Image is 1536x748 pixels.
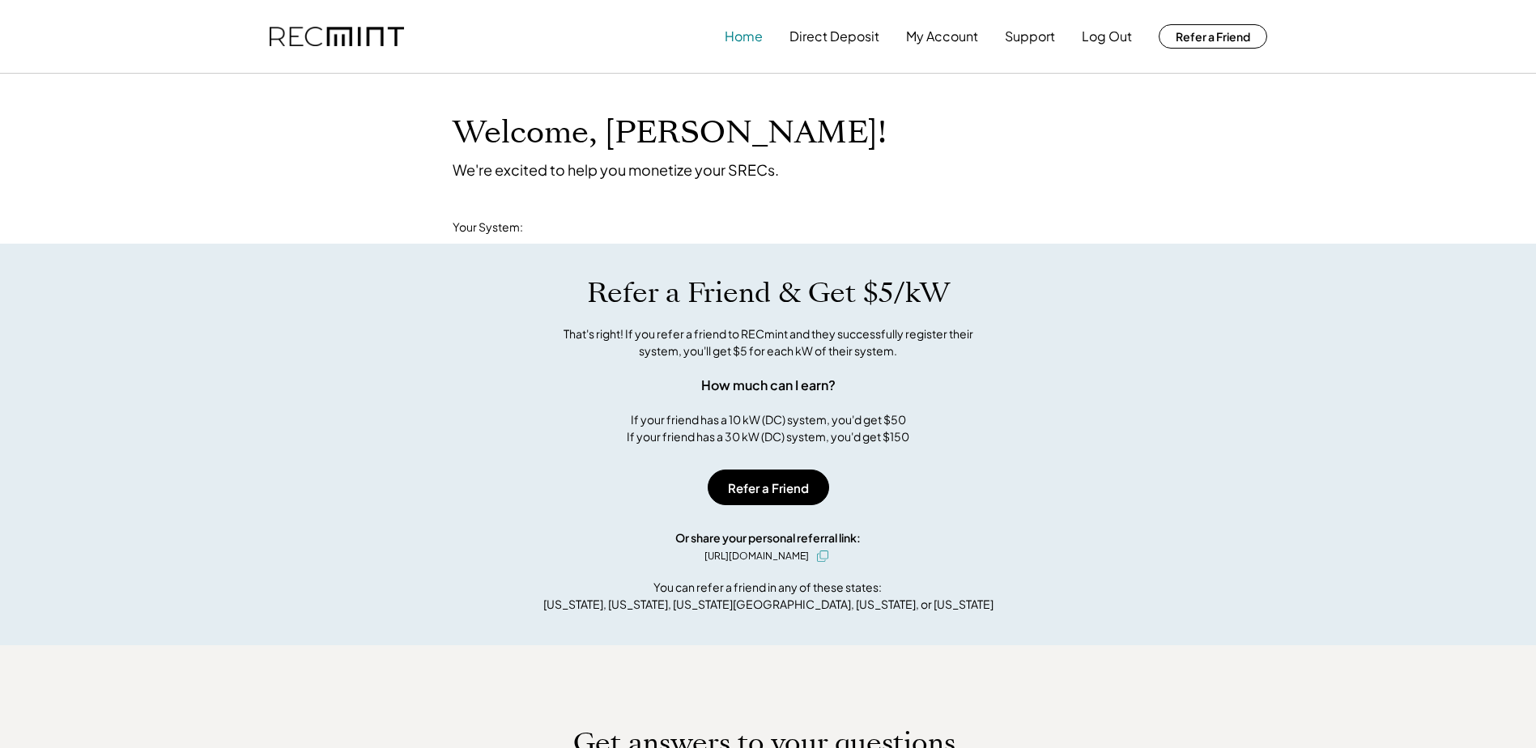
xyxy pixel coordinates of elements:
div: You can refer a friend in any of these states: [US_STATE], [US_STATE], [US_STATE][GEOGRAPHIC_DATA... [543,579,994,613]
div: That's right! If you refer a friend to RECmint and they successfully register their system, you'l... [546,325,991,359]
h1: Welcome, [PERSON_NAME]! [453,114,887,152]
div: If your friend has a 10 kW (DC) system, you'd get $50 If your friend has a 30 kW (DC) system, you... [627,411,909,445]
button: Home [725,20,763,53]
div: Your System: [453,219,523,236]
button: Refer a Friend [708,470,829,505]
button: Log Out [1082,20,1132,53]
h1: Refer a Friend & Get $5/kW [587,276,950,310]
div: [URL][DOMAIN_NAME] [704,549,809,563]
img: recmint-logotype%403x.png [270,27,404,47]
button: My Account [906,20,978,53]
button: click to copy [813,546,832,566]
button: Support [1005,20,1055,53]
div: We're excited to help you monetize your SRECs. [453,160,779,179]
button: Refer a Friend [1159,24,1267,49]
button: Direct Deposit [789,20,879,53]
div: Or share your personal referral link: [675,529,861,546]
div: How much can I earn? [701,376,836,395]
